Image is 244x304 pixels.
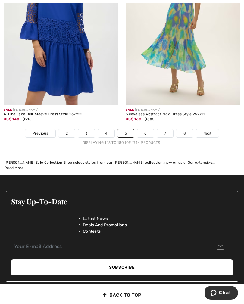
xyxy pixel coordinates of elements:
a: Previous [25,129,55,137]
span: Sale [126,108,134,112]
span: Previous [33,131,48,136]
a: 4 [98,129,114,137]
div: [PERSON_NAME] [126,108,240,112]
button: Subscribe [11,259,233,275]
span: $215 [23,117,31,121]
span: Next [203,131,211,136]
span: US$ 168 [126,117,141,121]
iframe: Opens a widget where you can chat to one of our agents [205,286,238,301]
a: 6 [137,129,154,137]
a: 3 [78,129,95,137]
h3: Stay Up-To-Date [11,197,233,205]
span: $305 [145,117,154,121]
a: 2 [58,129,75,137]
span: Deals And Promotions [83,222,127,228]
span: Contests [83,228,101,234]
a: 8 [176,129,193,137]
input: Your E-mail Address [11,240,233,253]
a: 5 [117,129,134,137]
span: Read More [5,166,24,170]
div: A-Line Lace Bell-Sleeve Dress Style 252922 [4,112,118,116]
span: Latest News [83,216,108,222]
a: Next [196,129,219,137]
span: US$ 140 [4,117,19,121]
div: [PERSON_NAME] [4,108,118,112]
div: Sleeveless Abstract Maxi Dress Style 252711 [126,112,240,116]
span: Sale [4,108,12,112]
a: 7 [157,129,173,137]
div: [PERSON_NAME] Sale Collection Shop select styles from our [PERSON_NAME] collection, now on sale. ... [5,160,239,165]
